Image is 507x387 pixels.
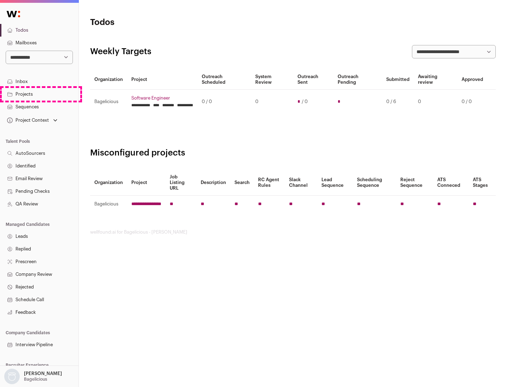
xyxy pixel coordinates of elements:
[131,95,193,101] a: Software Engineer
[469,170,496,196] th: ATS Stages
[24,371,62,376] p: [PERSON_NAME]
[90,147,496,159] h2: Misconfigured projects
[90,90,127,114] td: Bagelicious
[230,170,254,196] th: Search
[90,229,496,235] footer: wellfound:ai for Bagelicious - [PERSON_NAME]
[254,170,284,196] th: RC Agent Rules
[251,90,293,114] td: 0
[90,170,127,196] th: Organization
[251,70,293,90] th: System Review
[90,196,127,213] td: Bagelicious
[353,170,396,196] th: Scheduling Sequence
[127,170,165,196] th: Project
[24,376,47,382] p: Bagelicious
[414,70,457,90] th: Awaiting review
[165,170,196,196] th: Job Listing URL
[6,115,59,125] button: Open dropdown
[285,170,317,196] th: Slack Channel
[414,90,457,114] td: 0
[302,99,308,104] span: / 0
[382,90,414,114] td: 0 / 6
[317,170,353,196] th: Lead Sequence
[382,70,414,90] th: Submitted
[4,369,20,384] img: nopic.png
[198,90,251,114] td: 0 / 0
[333,70,382,90] th: Outreach Pending
[90,46,151,57] h2: Weekly Targets
[293,70,334,90] th: Outreach Sent
[90,17,225,28] h1: Todos
[3,7,24,21] img: Wellfound
[196,170,230,196] th: Description
[198,70,251,90] th: Outreach Scheduled
[127,70,198,90] th: Project
[457,90,487,114] td: 0 / 0
[457,70,487,90] th: Approved
[90,70,127,90] th: Organization
[6,118,49,123] div: Project Context
[3,369,63,384] button: Open dropdown
[433,170,468,196] th: ATS Conneced
[396,170,433,196] th: Reject Sequence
